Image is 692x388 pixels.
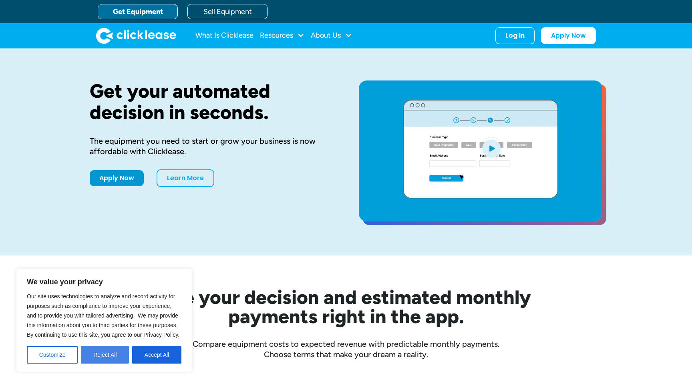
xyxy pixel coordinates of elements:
[90,80,333,123] h1: Get your automated decision in seconds.
[260,28,304,44] div: Resources
[187,4,268,19] a: Sell Equipment
[90,339,602,360] div: Compare equipment costs to expected revenue with predictable monthly payments. Choose terms that ...
[96,28,176,44] img: Clicklease logo
[27,277,181,287] p: We value your privacy
[157,169,214,187] a: Learn More
[311,28,352,44] div: About Us
[359,80,602,221] a: open lightbox
[96,28,176,44] a: home
[481,137,502,159] img: Blue play button logo on a light blue circular background
[90,170,144,186] a: Apply Now
[16,269,192,372] div: We value your privacy
[505,32,525,40] div: Log In
[541,27,596,44] a: Apply Now
[122,287,570,326] h2: See your decision and estimated monthly payments right in the app.
[81,346,129,364] button: Reject All
[27,346,78,364] button: Customize
[132,346,181,364] button: Accept All
[98,4,178,19] a: Get Equipment
[27,293,179,338] span: Our site uses technologies to analyze and record activity for purposes such as compliance to impr...
[90,136,333,157] div: The equipment you need to start or grow your business is now affordable with Clicklease.
[195,28,253,44] a: What Is Clicklease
